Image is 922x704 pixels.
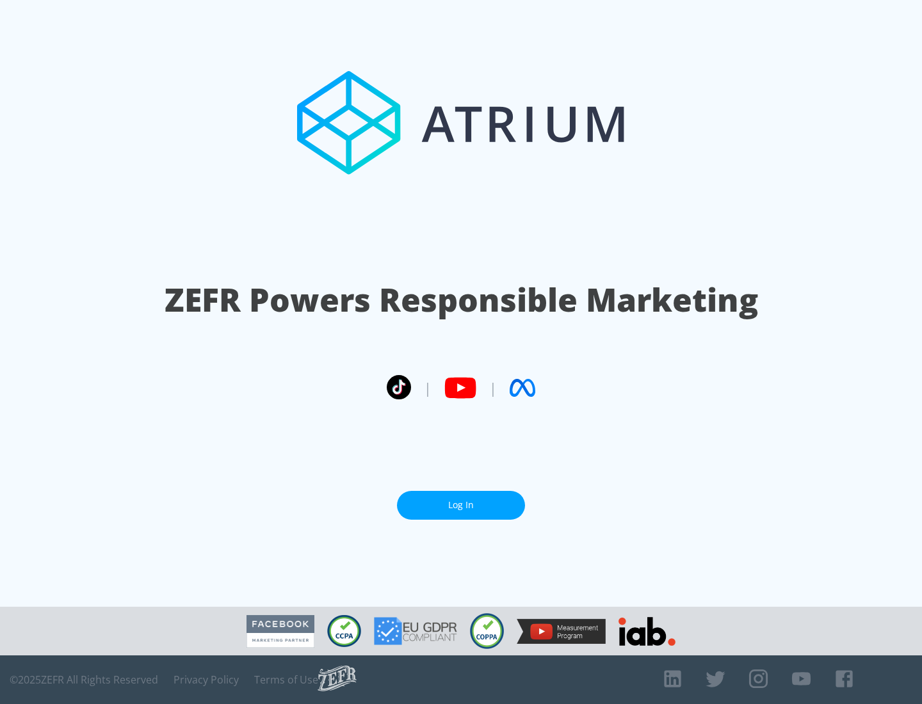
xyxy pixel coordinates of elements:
img: COPPA Compliant [470,613,504,649]
img: GDPR Compliant [374,617,457,645]
img: YouTube Measurement Program [517,619,606,644]
img: IAB [619,617,675,646]
span: © 2025 ZEFR All Rights Reserved [10,673,158,686]
a: Terms of Use [254,673,318,686]
h1: ZEFR Powers Responsible Marketing [165,278,758,322]
span: | [489,378,497,397]
a: Log In [397,491,525,520]
span: | [424,378,432,397]
a: Privacy Policy [174,673,239,686]
img: Facebook Marketing Partner [247,615,314,648]
img: CCPA Compliant [327,615,361,647]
